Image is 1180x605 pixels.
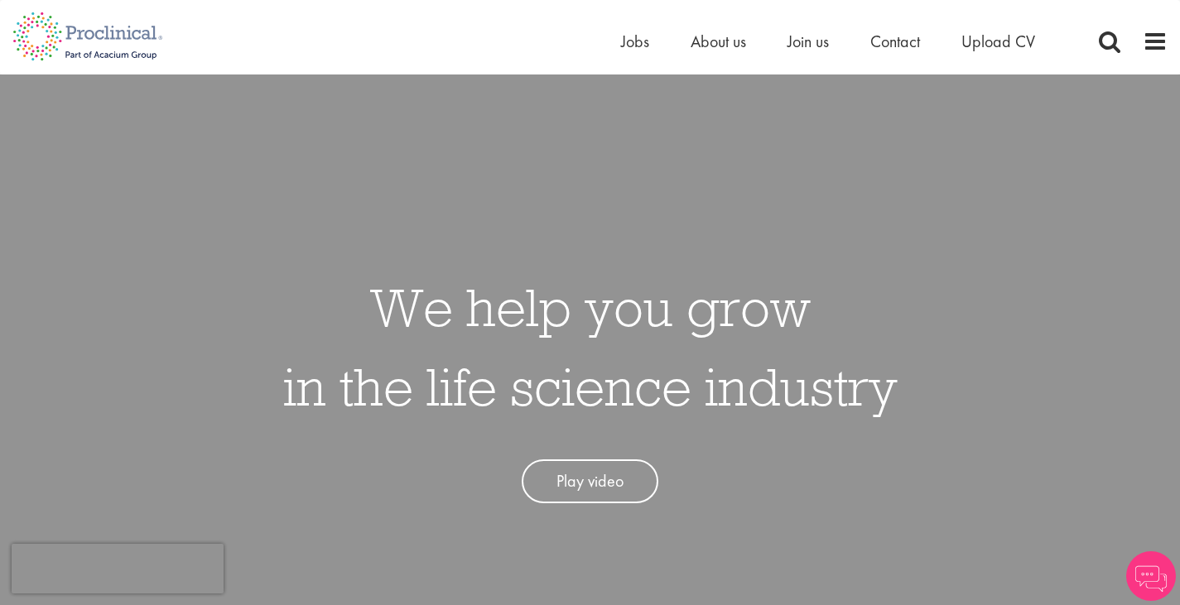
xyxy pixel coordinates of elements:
img: Chatbot [1126,551,1176,601]
a: Join us [787,31,829,52]
a: About us [691,31,746,52]
a: Play video [522,459,658,503]
a: Upload CV [961,31,1035,52]
a: Jobs [621,31,649,52]
a: Contact [870,31,920,52]
h1: We help you grow in the life science industry [283,267,898,426]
